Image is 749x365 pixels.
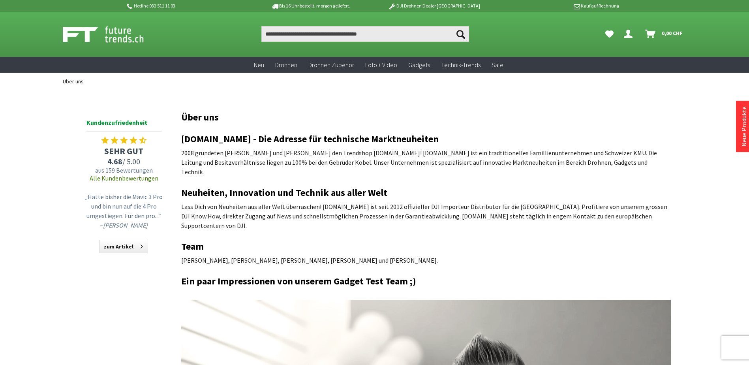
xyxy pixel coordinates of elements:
a: Warenkorb [642,26,687,42]
a: Sale [486,57,509,73]
a: Meine Favoriten [601,26,618,42]
a: Neu [248,57,270,73]
a: Alle Kundenbewertungen [90,174,158,182]
span: Über uns [63,78,84,85]
p: Hotline 032 511 11 03 [126,1,249,11]
span: 0,00 CHF [662,27,683,40]
p: Bis 16 Uhr bestellt, morgen geliefert. [249,1,372,11]
a: Technik-Trends [436,57,486,73]
span: Technik-Trends [441,61,481,69]
a: Foto + Video [360,57,403,73]
h1: Über uns [181,112,671,123]
span: Foto + Video [365,61,397,69]
a: Neue Produkte [740,106,748,147]
h2: Team [181,241,671,252]
em: [PERSON_NAME] [103,221,148,229]
p: [PERSON_NAME], [PERSON_NAME], [PERSON_NAME], [PERSON_NAME] und [PERSON_NAME]. [181,256,671,265]
span: 4.68 [107,156,122,166]
a: zum Artikel [99,240,148,253]
span: SEHR GUT [83,145,165,156]
span: Gadgets [408,61,430,69]
a: Dein Konto [621,26,639,42]
input: Produkt, Marke, Kategorie, EAN, Artikelnummer… [261,26,469,42]
p: 2008 gründeten [PERSON_NAME] und [PERSON_NAME] den Trendshop [DOMAIN_NAME]! [DOMAIN_NAME] ist ein... [181,148,671,177]
p: DJI Drohnen Dealer [GEOGRAPHIC_DATA] [372,1,496,11]
a: Gadgets [403,57,436,73]
span: / 5.00 [83,156,165,166]
p: „Hatte bisher die Mavic 3 Pro und bin nun auf die 4 Pro umgestiegen. Für den pro...“ – [84,192,163,230]
span: Kundenzufriedenheit [86,117,161,132]
span: Sale [492,61,503,69]
h2: Neuheiten, Innovation und Technik aus aller Welt [181,188,671,198]
h2: [DOMAIN_NAME] - Die Adresse für technische Marktneuheiten [181,134,671,144]
p: Kauf auf Rechnung [496,1,619,11]
span: Drohnen [275,61,297,69]
h2: Ein paar Impressionen von unserem Gadget Test Team ;) [181,276,671,286]
span: Neu [254,61,264,69]
button: Suchen [452,26,469,42]
span: Drohnen Zubehör [308,61,354,69]
a: Über uns [59,73,88,90]
a: Drohnen Zubehör [303,57,360,73]
a: Drohnen [270,57,303,73]
span: aus 159 Bewertungen [83,166,165,174]
p: Lass Dich von Neuheiten aus aller Welt überraschen! [DOMAIN_NAME] ist seit 2012 offizieller DJI I... [181,202,671,230]
img: Shop Futuretrends - zur Startseite wechseln [63,24,161,44]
